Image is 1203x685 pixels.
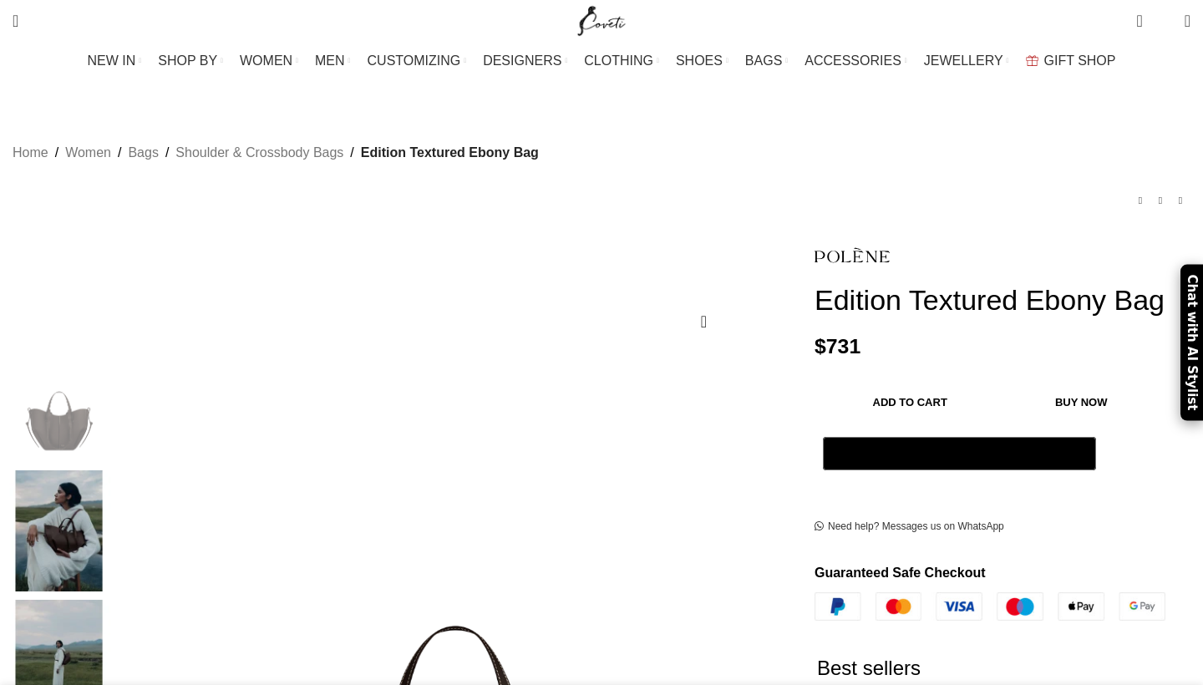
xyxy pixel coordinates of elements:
a: SHOP BY [158,44,223,78]
button: Add to cart [823,385,997,420]
a: Women [65,142,111,164]
iframe: Secure payment input frame [820,479,1099,481]
h1: Edition Textured Ebony Bag [815,283,1190,317]
span: CUSTOMIZING [368,53,461,68]
span: 0 [1159,17,1171,29]
span: 0 [1138,8,1150,21]
img: Polene [8,340,110,462]
a: CUSTOMIZING [368,44,467,78]
a: NEW IN [88,44,142,78]
span: JEWELLERY [924,53,1003,68]
div: My Wishlist [1155,4,1172,38]
a: Home [13,142,48,164]
a: Shoulder & Crossbody Bags [175,142,343,164]
a: GIFT SHOP [1026,44,1116,78]
nav: Breadcrumb [13,142,539,164]
a: BAGS [745,44,788,78]
span: DESIGNERS [483,53,561,68]
a: SHOES [676,44,728,78]
a: Bags [128,142,158,164]
img: Polene [815,236,890,275]
span: ACCESSORIES [805,53,901,68]
a: 0 [1128,4,1150,38]
a: Search [4,4,27,38]
img: GiftBag [1026,55,1038,66]
img: Polene bag [8,470,110,592]
span: NEW IN [88,53,136,68]
a: Site logo [574,13,630,27]
div: Main navigation [4,44,1199,78]
button: Buy now [1005,385,1157,420]
span: CLOTHING [584,53,653,68]
span: WOMEN [240,53,292,68]
a: ACCESSORIES [805,44,907,78]
span: Edition Textured Ebony Bag [361,142,539,164]
span: GIFT SHOP [1044,53,1116,68]
a: JEWELLERY [924,44,1009,78]
span: $ [815,335,826,358]
a: Previous product [1130,190,1150,211]
a: Next product [1170,190,1190,211]
button: Pay with GPay [823,437,1096,470]
a: WOMEN [240,44,298,78]
strong: Guaranteed Safe Checkout [815,566,986,580]
span: MEN [315,53,345,68]
bdi: 731 [815,335,860,358]
span: BAGS [745,53,782,68]
span: SHOES [676,53,723,68]
a: Need help? Messages us on WhatsApp [815,520,1004,534]
img: guaranteed-safe-checkout-bordered.j [815,592,1165,621]
a: MEN [315,44,350,78]
span: SHOP BY [158,53,217,68]
a: CLOTHING [584,44,659,78]
a: DESIGNERS [483,44,567,78]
